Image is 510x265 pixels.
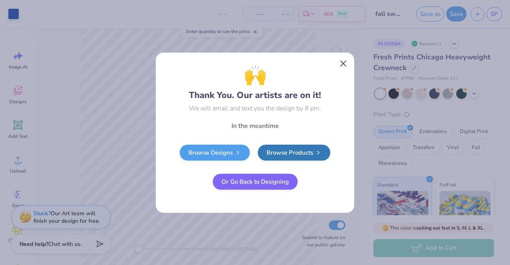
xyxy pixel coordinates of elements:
[244,61,267,89] span: 🙌
[189,61,321,102] div: Thank You. Our artists are on it!
[213,174,298,190] button: Or Go Back to Designing
[258,145,330,161] a: Browse Products
[180,145,250,161] a: Browse Designs
[231,122,279,130] span: In the meantime
[336,56,351,71] button: Close
[189,104,321,113] div: We will email and text you the design by 8 pm.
